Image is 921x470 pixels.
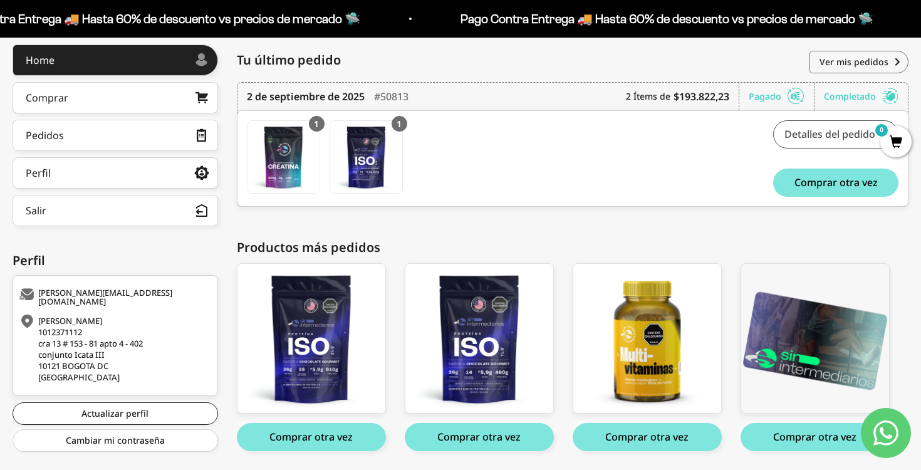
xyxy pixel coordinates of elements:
[374,83,408,110] div: #50813
[237,264,385,413] img: iso_chocolate_2LB_FRONT_large.png
[13,251,218,270] div: Perfil
[809,51,908,73] a: Ver mis pedidos
[19,288,208,306] div: [PERSON_NAME][EMAIL_ADDRESS][DOMAIN_NAME]
[773,169,898,197] button: Comprar otra vez
[392,116,407,132] div: 1
[741,423,890,451] button: Comprar otra vez
[794,177,878,187] span: Comprar otra vez
[13,82,218,113] a: Comprar
[247,121,320,193] img: Translation missing: es.Creatina Monohidrato
[237,51,341,70] span: Tu último pedido
[773,120,898,149] a: Detalles del pedido
[874,123,889,138] mark: 0
[309,116,325,132] div: 1
[26,206,46,216] div: Salir
[405,263,554,414] a: Proteína Aislada ISO - Chocolate - Chocolate / 1 libra (460g)
[26,55,55,65] div: Home
[674,89,729,104] b: $193.822,23
[247,89,365,104] time: 2 de septiembre de 2025
[405,264,553,413] img: iso_chocolate_1LB_fa296c25-6ae2-4268-a01e-33a283b413b2_large.png
[13,157,218,189] a: Perfil
[573,264,721,413] img: multivitamina_1_large.png
[626,83,739,110] div: 2 Ítems de
[26,130,64,140] div: Pedidos
[749,83,814,110] div: Pagado
[13,195,218,226] button: Salir
[19,315,208,383] div: [PERSON_NAME] 1012371112 cra 13 # 153 - 81 apto 4 - 402 conjunto Icata III 10121 BOGOTA DC [GEOGR...
[330,120,403,194] a: Proteína Aislada ISO - Chocolate - Chocolate / 2 libras (910g)
[13,429,218,452] a: Cambiar mi contraseña
[741,263,890,414] a: Membresía Anual
[405,423,554,451] button: Comprar otra vez
[818,16,908,41] span: Mi cuenta
[237,238,909,257] div: Productos más pedidos
[741,264,889,413] img: b091a5be-4bb1-4136-881d-32454b4358fa_1_large.png
[247,120,320,194] a: Creatina Monohidrato
[13,402,218,425] a: Actualizar perfil
[13,120,218,151] a: Pedidos
[237,423,386,451] button: Comprar otra vez
[330,121,402,193] img: Translation missing: es.Proteína Aislada ISO - Chocolate - Chocolate / 2 libras (910g)
[880,136,912,150] a: 0
[824,83,898,110] div: Completado
[573,263,722,414] a: Gomas con Multivitamínicos y Minerales
[26,93,68,103] div: Comprar
[573,423,722,451] button: Comprar otra vez
[13,44,218,76] a: Home
[458,9,871,29] p: Pago Contra Entrega 🚚 Hasta 60% de descuento vs precios de mercado 🛸
[237,263,386,414] a: Proteína Aislada ISO - Chocolate - Chocolate / 2 libras (910g)
[26,168,51,178] div: Perfil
